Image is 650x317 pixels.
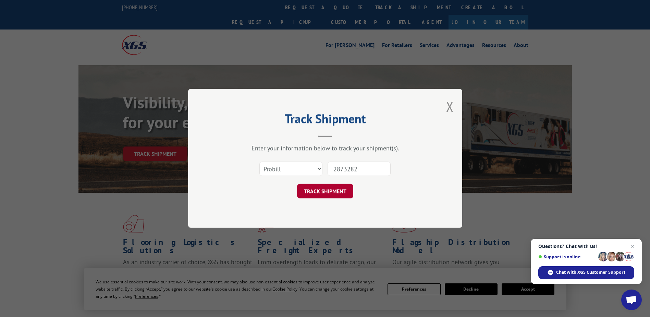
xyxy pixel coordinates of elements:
[538,244,634,249] span: Questions? Chat with us!
[538,266,634,279] div: Chat with XGS Customer Support
[538,254,596,259] span: Support is online
[297,184,353,199] button: TRACK SHIPMENT
[328,162,391,176] input: Number(s)
[446,97,454,116] button: Close modal
[222,114,428,127] h2: Track Shipment
[556,269,625,275] span: Chat with XGS Customer Support
[621,290,642,310] div: Open chat
[628,242,637,250] span: Close chat
[222,144,428,152] div: Enter your information below to track your shipment(s).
